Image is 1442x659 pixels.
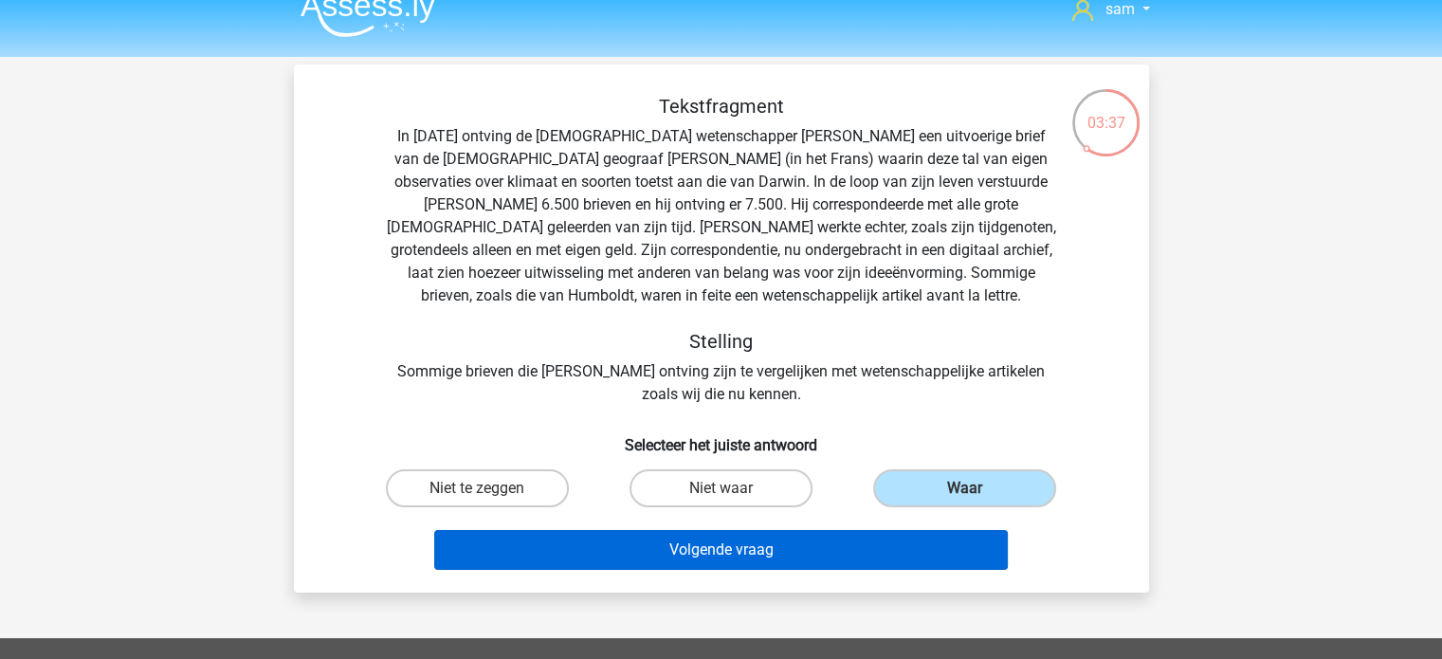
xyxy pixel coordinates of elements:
[1070,87,1141,135] div: 03:37
[873,469,1056,507] label: Waar
[324,421,1119,454] h6: Selecteer het juiste antwoord
[385,330,1058,353] h5: Stelling
[324,95,1119,406] div: In [DATE] ontving de [DEMOGRAPHIC_DATA] wetenschapper [PERSON_NAME] een uitvoerige brief van de [...
[434,530,1008,570] button: Volgende vraag
[630,469,812,507] label: Niet waar
[386,469,569,507] label: Niet te zeggen
[385,95,1058,118] h5: Tekstfragment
